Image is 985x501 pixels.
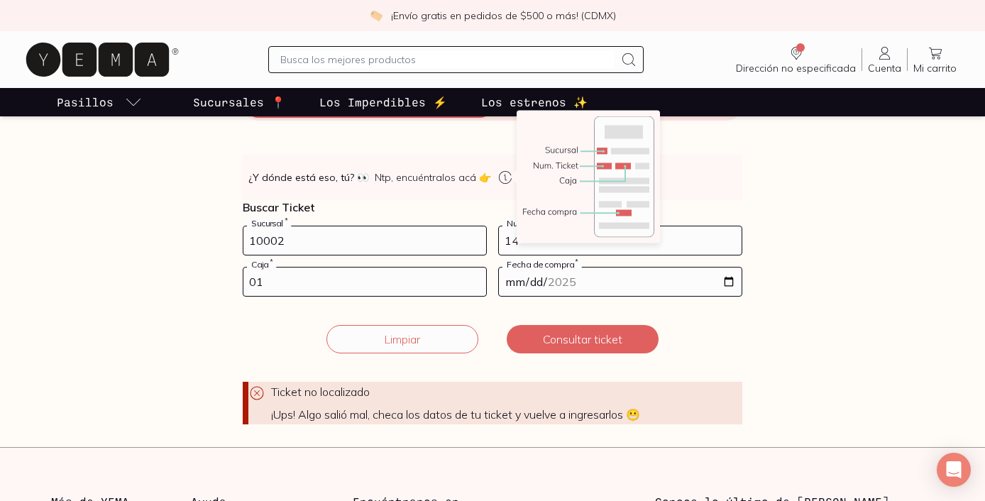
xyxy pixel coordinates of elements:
input: Busca los mejores productos [280,51,615,68]
label: Fecha de compra [502,259,582,270]
a: Cuenta [862,45,907,75]
p: Pasillos [57,94,114,111]
span: Mi carrito [913,62,957,75]
img: Ticket information [522,116,654,238]
p: Sucursales 📍 [193,94,285,111]
strong: ¿Y dónde está eso, tú? [248,170,369,185]
a: Los Imperdibles ⚡️ [317,88,450,116]
p: ¡Envío gratis en pedidos de $500 o más! (CDMX) [391,9,616,23]
a: pasillo-todos-link [54,88,145,116]
input: 14-05-2023 [499,268,742,296]
input: 123 [499,226,742,255]
label: Caja [247,259,276,270]
input: 728 [243,226,486,255]
img: check [370,9,383,22]
span: Cuenta [868,62,901,75]
div: Open Intercom Messenger [937,453,971,487]
input: 03 [243,268,486,296]
span: Ticket no localizado [271,385,370,399]
p: Buscar Ticket [243,200,742,214]
a: Dirección no especificada [730,45,862,75]
p: Los Imperdibles ⚡️ [319,94,447,111]
a: Sucursales 📍 [190,88,288,116]
label: Sucursal [247,218,291,229]
span: Ntp, encuéntralos acá 👉 [375,170,491,185]
span: ¡Ups! Algo salió mal, checa los datos de tu ticket y vuelve a ingresarlos 😬 [271,407,742,422]
button: Consultar ticket [507,325,659,353]
a: Los estrenos ✨ [478,88,590,116]
label: Num. Ticket [502,218,561,229]
span: 👀 [357,170,369,185]
span: Dirección no especificada [736,62,856,75]
p: Los estrenos ✨ [481,94,588,111]
button: Limpiar [326,325,478,353]
a: Mi carrito [908,45,962,75]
